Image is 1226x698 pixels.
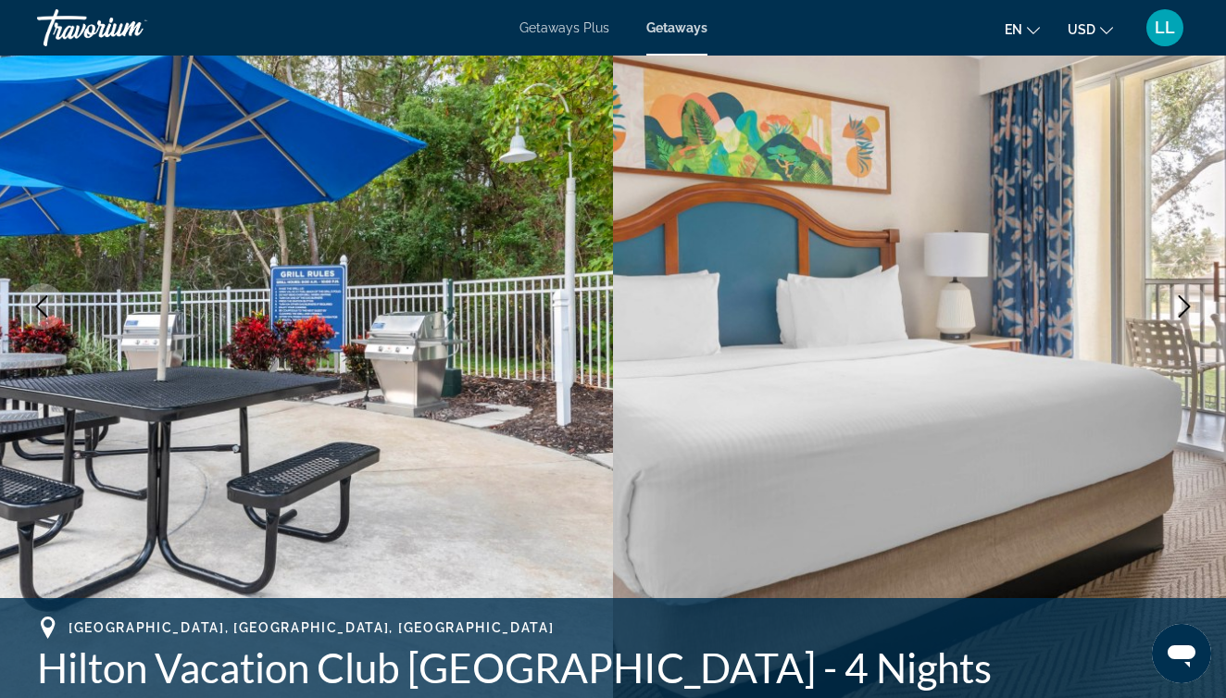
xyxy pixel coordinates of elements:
[1005,16,1040,43] button: Change language
[19,283,65,330] button: Previous image
[646,20,707,35] a: Getaways
[1152,624,1211,683] iframe: Button to launch messaging window
[1161,283,1207,330] button: Next image
[37,643,1189,692] h1: Hilton Vacation Club [GEOGRAPHIC_DATA] - 4 Nights
[69,620,554,635] span: [GEOGRAPHIC_DATA], [GEOGRAPHIC_DATA], [GEOGRAPHIC_DATA]
[519,20,609,35] a: Getaways Plus
[1068,16,1113,43] button: Change currency
[1155,19,1175,37] span: LL
[1005,22,1022,37] span: en
[1141,8,1189,47] button: User Menu
[1068,22,1095,37] span: USD
[37,4,222,52] a: Travorium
